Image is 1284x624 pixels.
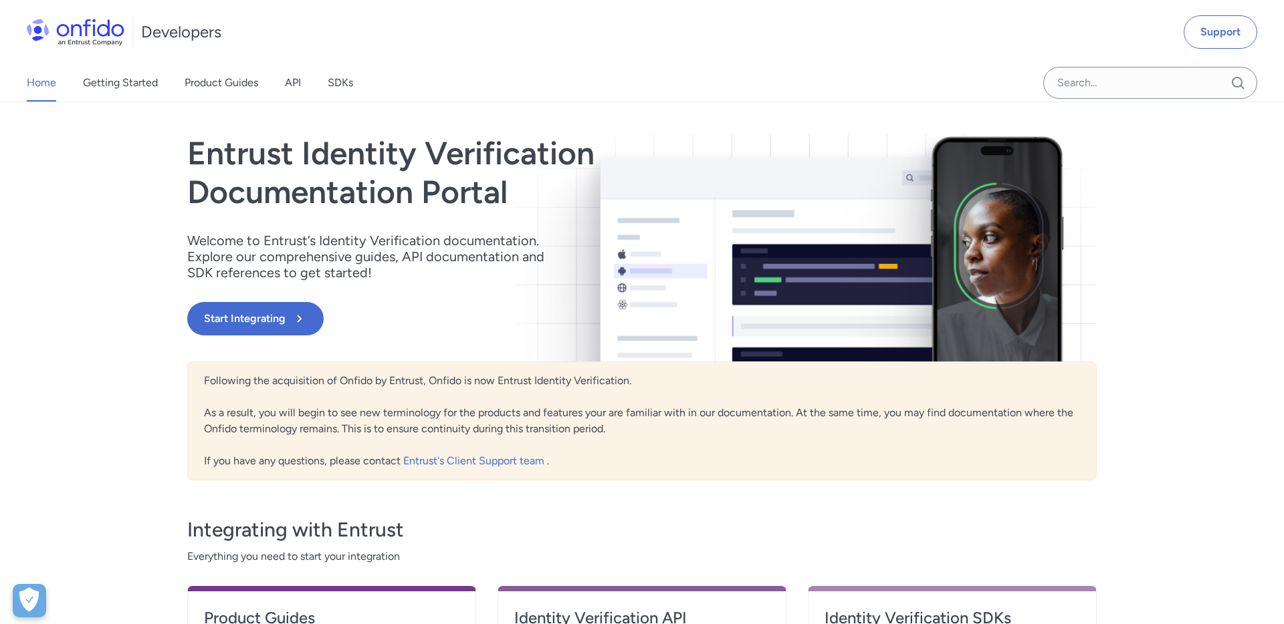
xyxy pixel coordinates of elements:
h1: Entrust Identity Verification Documentation Portal [187,134,824,211]
a: API [285,64,301,102]
h3: Integrating with Entrust [187,516,1097,543]
div: Following the acquisition of Onfido by Entrust, Onfido is now Entrust Identity Verification. As a... [187,361,1097,480]
a: Support [1184,15,1257,49]
a: Entrust's Client Support team [403,454,547,467]
a: SDKs [328,64,353,102]
a: Getting Started [83,64,158,102]
span: Everything you need to start your integration [187,549,1097,565]
a: Home [27,64,56,102]
button: Open Preferences [13,584,46,617]
h1: Developers [141,21,221,43]
a: Start Integrating [187,302,824,335]
div: Cookie Preferences [13,584,46,617]
a: Product Guides [185,64,258,102]
img: Onfido Logo [27,19,124,45]
input: Onfido search input field [1043,67,1257,99]
button: Start Integrating [187,302,324,335]
p: Welcome to Entrust’s Identity Verification documentation. Explore our comprehensive guides, API d... [187,232,562,281]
